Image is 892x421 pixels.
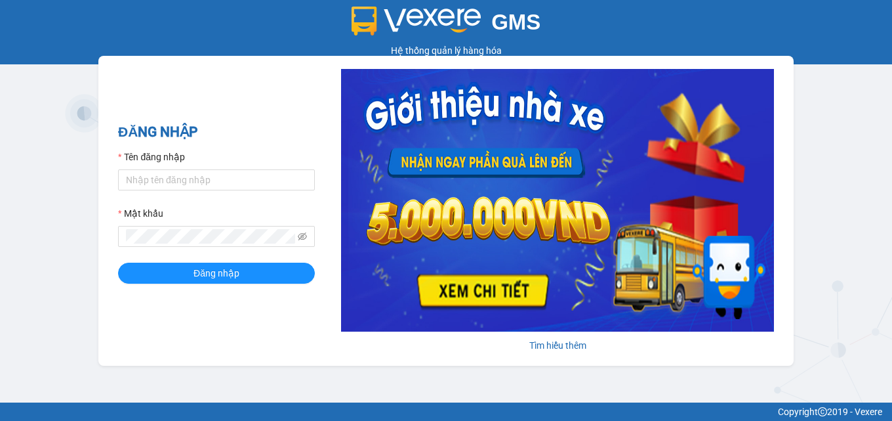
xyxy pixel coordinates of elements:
span: Đăng nhập [193,266,239,280]
span: GMS [491,10,540,34]
label: Mật khẩu [118,206,163,221]
input: Mật khẩu [126,229,295,244]
img: banner-0 [341,69,774,332]
span: eye-invisible [298,232,307,241]
div: Copyright 2019 - Vexere [10,405,882,419]
div: Hệ thống quản lý hàng hóa [3,43,889,58]
a: GMS [352,20,541,30]
button: Đăng nhập [118,263,315,284]
h2: ĐĂNG NHẬP [118,122,315,143]
span: copyright [818,407,827,416]
img: logo 2 [352,7,481,35]
input: Tên đăng nhập [118,169,315,190]
label: Tên đăng nhập [118,150,185,164]
div: Tìm hiểu thêm [341,338,774,353]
